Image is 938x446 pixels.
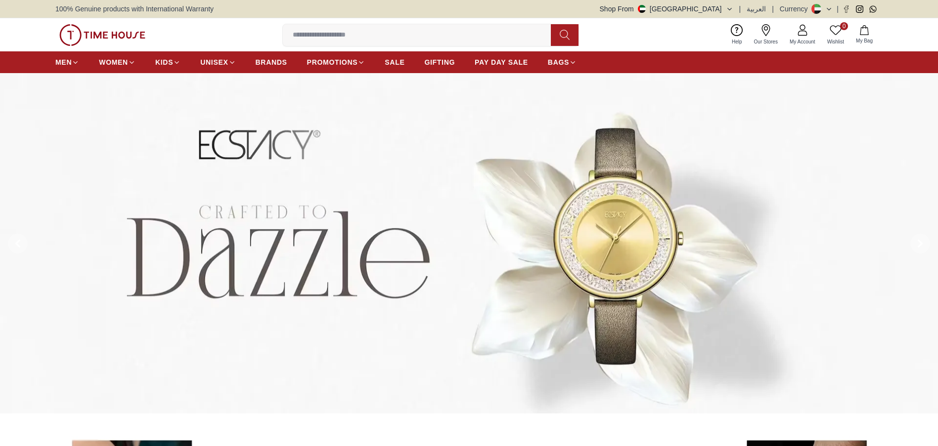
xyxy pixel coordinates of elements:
[385,53,404,71] a: SALE
[307,53,365,71] a: PROMOTIONS
[200,57,228,67] span: UNISEX
[600,4,733,14] button: Shop From[GEOGRAPHIC_DATA]
[840,22,848,30] span: 0
[99,57,128,67] span: WOMEN
[256,53,287,71] a: BRANDS
[856,5,863,13] a: Instagram
[750,38,782,45] span: Our Stores
[307,57,358,67] span: PROMOTIONS
[548,53,577,71] a: BAGS
[55,53,79,71] a: MEN
[155,53,180,71] a: KIDS
[200,53,235,71] a: UNISEX
[869,5,877,13] a: Whatsapp
[850,23,879,46] button: My Bag
[852,37,877,44] span: My Bag
[786,38,819,45] span: My Account
[837,4,839,14] span: |
[385,57,404,67] span: SALE
[726,22,748,47] a: Help
[823,38,848,45] span: Wishlist
[728,38,746,45] span: Help
[99,53,135,71] a: WOMEN
[548,57,569,67] span: BAGS
[55,4,214,14] span: 100% Genuine products with International Warranty
[475,53,528,71] a: PAY DAY SALE
[739,4,741,14] span: |
[780,4,812,14] div: Currency
[55,57,72,67] span: MEN
[748,22,784,47] a: Our Stores
[424,57,455,67] span: GIFTING
[155,57,173,67] span: KIDS
[821,22,850,47] a: 0Wishlist
[256,57,287,67] span: BRANDS
[747,4,766,14] button: العربية
[843,5,850,13] a: Facebook
[475,57,528,67] span: PAY DAY SALE
[59,24,145,46] img: ...
[772,4,774,14] span: |
[638,5,646,13] img: United Arab Emirates
[424,53,455,71] a: GIFTING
